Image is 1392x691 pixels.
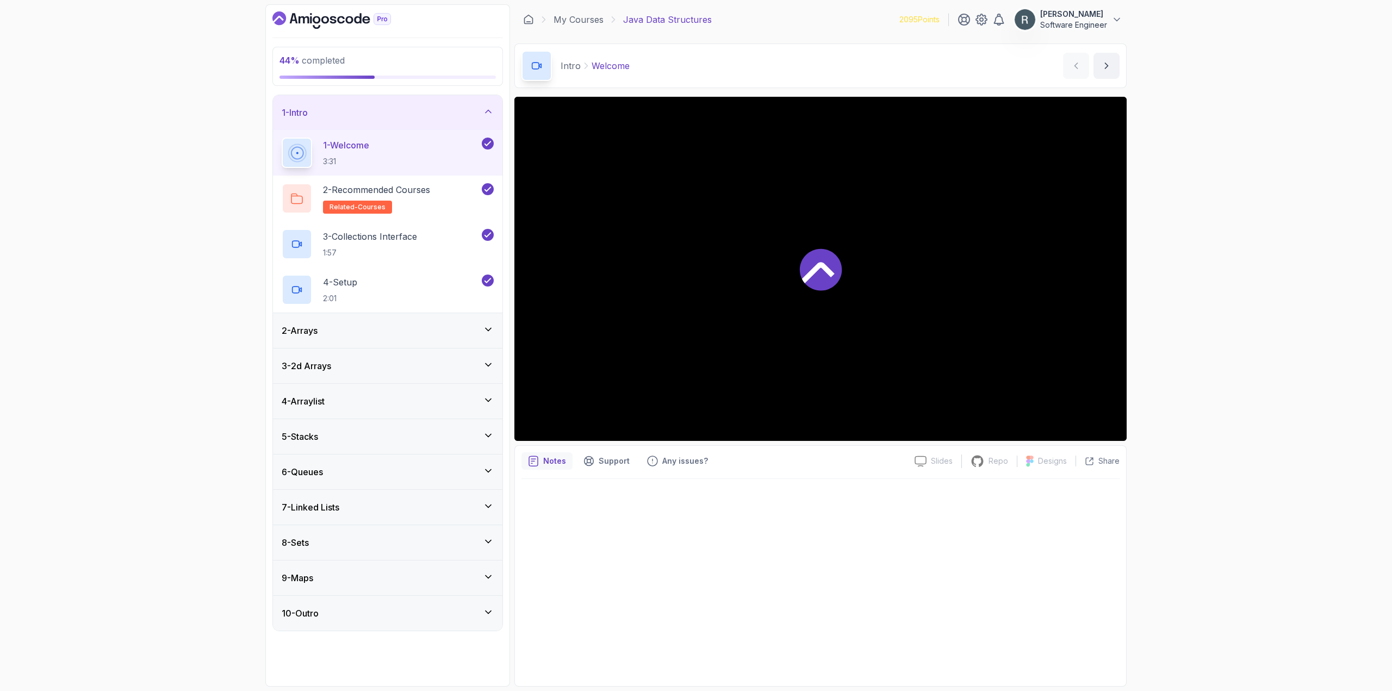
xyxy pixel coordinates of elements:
a: My Courses [554,13,604,26]
h3: 7 - Linked Lists [282,501,339,514]
p: 4 - Setup [323,276,357,289]
p: Support [599,456,630,466]
button: 2-Arrays [273,313,502,348]
h3: 8 - Sets [282,536,309,549]
p: Intro [561,59,581,72]
h3: 5 - Stacks [282,430,318,443]
h3: 4 - Arraylist [282,395,325,408]
button: 3-Collections Interface1:57 [282,229,494,259]
h3: 2 - Arrays [282,324,318,337]
button: 10-Outro [273,596,502,631]
p: Software Engineer [1040,20,1107,30]
p: Java Data Structures [623,13,712,26]
p: 3 - Collections Interface [323,230,417,243]
h3: 9 - Maps [282,571,313,584]
button: 4-Arraylist [273,384,502,419]
p: Share [1098,456,1120,466]
button: 6-Queues [273,455,502,489]
p: 1:57 [323,247,417,258]
button: user profile image[PERSON_NAME]Software Engineer [1014,9,1122,30]
h3: 1 - Intro [282,106,308,119]
img: user profile image [1015,9,1035,30]
button: 2-Recommended Coursesrelated-courses [282,183,494,214]
button: 4-Setup2:01 [282,275,494,305]
p: 3:31 [323,156,369,167]
button: 5-Stacks [273,419,502,454]
p: Welcome [592,59,630,72]
p: Designs [1038,456,1067,466]
button: notes button [521,452,573,470]
button: 1-Intro [273,95,502,130]
button: 9-Maps [273,561,502,595]
p: Any issues? [662,456,708,466]
button: next content [1093,53,1120,79]
h3: 10 - Outro [282,607,319,620]
p: 1 - Welcome [323,139,369,152]
p: 2095 Points [899,14,940,25]
a: Dashboard [272,11,416,29]
button: previous content [1063,53,1089,79]
h3: 3 - 2d Arrays [282,359,331,372]
button: 7-Linked Lists [273,490,502,525]
p: 2:01 [323,293,357,304]
span: 44 % [279,55,300,66]
button: 8-Sets [273,525,502,560]
button: Share [1076,456,1120,466]
h3: 6 - Queues [282,465,323,478]
p: Repo [989,456,1008,466]
p: Notes [543,456,566,466]
span: completed [279,55,345,66]
button: Support button [577,452,636,470]
p: [PERSON_NAME] [1040,9,1107,20]
button: 1-Welcome3:31 [282,138,494,168]
button: 3-2d Arrays [273,348,502,383]
p: 2 - Recommended Courses [323,183,430,196]
button: Feedback button [641,452,714,470]
a: Dashboard [523,14,534,25]
span: related-courses [330,203,386,211]
p: Slides [931,456,953,466]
